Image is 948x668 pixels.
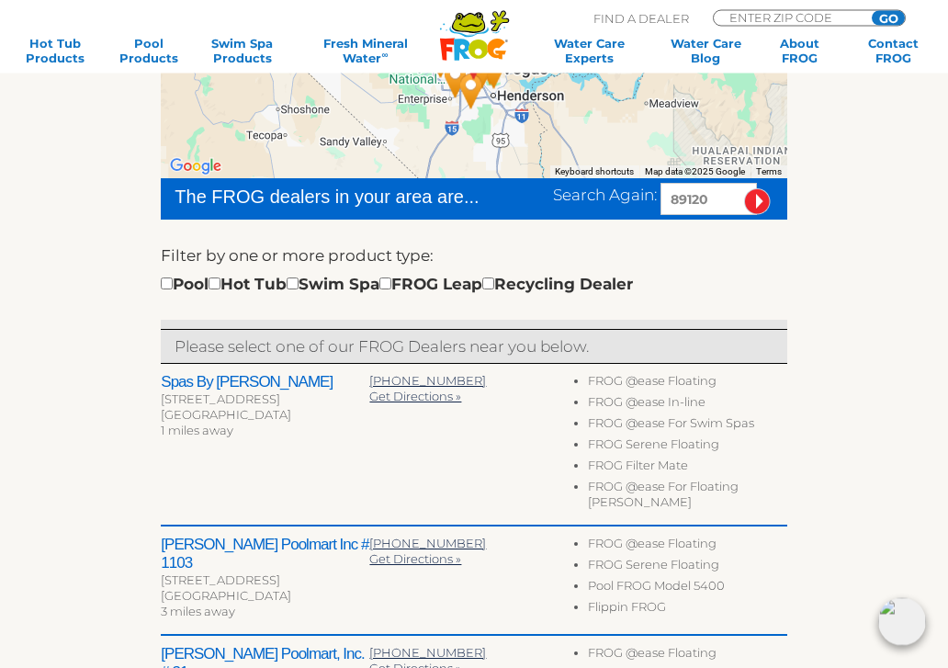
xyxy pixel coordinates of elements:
[744,189,771,216] input: Submit
[763,36,836,65] a: AboutFROG
[165,155,226,179] img: Google
[161,273,633,297] div: Pool Hot Tub Swim Spa FROG Leap Recycling Dealer
[588,374,787,395] li: FROG @ease Floating
[161,573,369,589] div: [STREET_ADDRESS]
[593,10,689,27] p: Find A Dealer
[369,374,486,389] a: [PHONE_NUMBER]
[645,167,745,177] span: Map data ©2025 Google
[555,166,634,179] button: Keyboard shortcuts
[530,36,649,65] a: Water CareExperts
[161,374,369,392] h2: Spas By [PERSON_NAME]
[161,537,369,573] h2: [PERSON_NAME] Poolmart Inc # 1103
[161,408,369,424] div: [GEOGRAPHIC_DATA]
[857,36,930,65] a: ContactFROG
[588,600,787,621] li: Flippin FROG
[553,187,657,205] span: Search Again:
[161,244,434,268] label: Filter by one or more product type:
[161,424,233,438] span: 1 miles away
[161,392,369,408] div: [STREET_ADDRESS]
[299,36,432,65] a: Fresh MineralWater∞
[872,11,905,26] input: GO
[165,155,226,179] a: Open this area in Google Maps (opens a new window)
[588,459,787,480] li: FROG Filter Mate
[443,60,500,124] div: Leslie's Poolmart, Inc. # 810 - 10 miles away.
[369,646,486,661] a: [PHONE_NUMBER]
[369,552,461,567] a: Get Directions »
[369,537,486,551] a: [PHONE_NUMBER]
[427,49,484,113] div: Leslie's Poolmart, Inc. # 554 - 8 miles away.
[588,437,787,459] li: FROG Serene Floating
[161,605,235,619] span: 3 miles away
[18,36,91,65] a: Hot TubProducts
[588,646,787,667] li: FROG @ease Floating
[161,589,369,605] div: [GEOGRAPHIC_DATA]
[369,390,461,404] a: Get Directions »
[588,537,787,558] li: FROG @ease Floating
[588,395,787,416] li: FROG @ease In-line
[175,335,773,359] p: Please select one of our FROG Dealers near you below.
[175,184,480,211] div: The FROG dealers in your area are...
[588,579,787,600] li: Pool FROG Model 5400
[588,558,787,579] li: FROG Serene Floating
[381,50,388,60] sup: ∞
[588,416,787,437] li: FROG @ease For Swim Spas
[756,167,782,177] a: Terms (opens in new tab)
[112,36,185,65] a: PoolProducts
[670,36,742,65] a: Water CareBlog
[206,36,278,65] a: Swim SpaProducts
[728,11,852,24] input: Zip Code Form
[588,480,787,516] li: FROG @ease For Floating [PERSON_NAME]
[878,598,926,646] img: openIcon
